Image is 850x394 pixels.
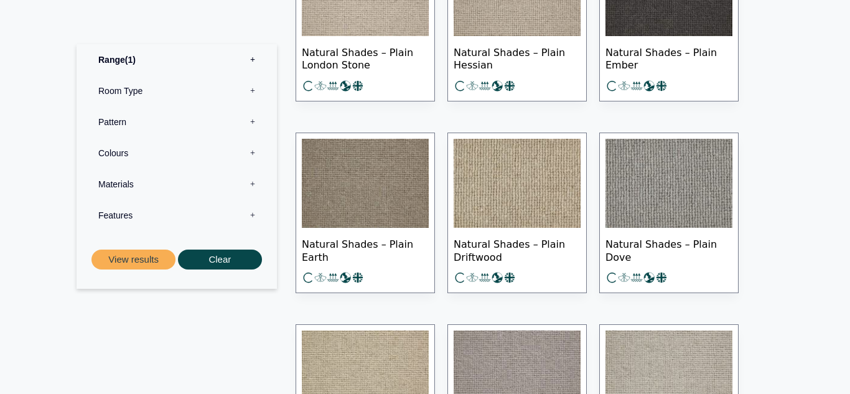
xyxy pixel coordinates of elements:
[454,36,581,80] span: Natural Shades – Plain Hessian
[86,44,268,75] label: Range
[302,228,429,271] span: Natural Shades – Plain Earth
[302,139,429,228] img: Rustic mid Brown
[454,139,581,228] img: plain driftwood soft beige
[302,36,429,80] span: Natural Shades – Plain London Stone
[91,249,175,270] button: View results
[296,133,435,294] a: Natural Shades – Plain Earth
[86,106,268,137] label: Pattern
[125,54,136,64] span: 1
[86,137,268,168] label: Colours
[86,168,268,199] label: Materials
[178,249,262,270] button: Clear
[447,133,587,294] a: Natural Shades – Plain Driftwood
[605,36,732,80] span: Natural Shades – Plain Ember
[86,75,268,106] label: Room Type
[599,133,739,294] a: Natural Shades – Plain Dove
[454,228,581,271] span: Natural Shades – Plain Driftwood
[605,228,732,271] span: Natural Shades – Plain Dove
[86,199,268,230] label: Features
